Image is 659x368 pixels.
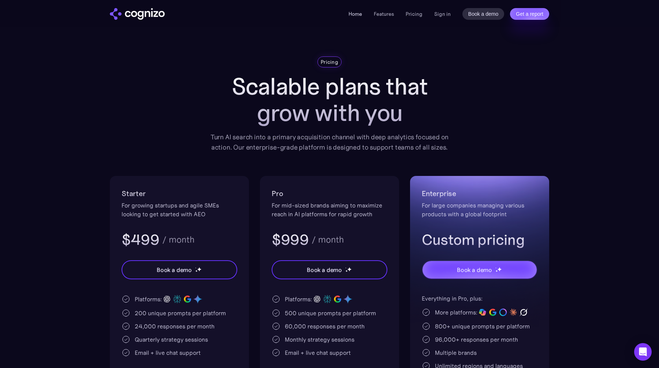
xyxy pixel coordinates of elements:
div: 200 unique prompts per platform [135,309,226,317]
img: star [347,267,352,272]
a: Book a demostarstarstar [122,260,237,279]
div: / month [312,235,344,244]
a: Features [374,11,394,17]
img: star [497,267,502,272]
a: home [110,8,165,20]
div: Multiple brands [435,348,477,357]
img: star [195,267,196,268]
div: Email + live chat support [135,348,201,357]
div: 800+ unique prompts per platform [435,322,530,331]
div: More platforms: [435,308,477,317]
img: star [345,270,348,272]
div: Turn AI search into a primary acquisition channel with deep analytics focused on action. Our ente... [205,132,454,152]
div: Pricing [321,58,338,66]
h3: $999 [272,230,309,249]
h3: $499 [122,230,159,249]
img: star [495,267,496,268]
a: Sign in [434,10,451,18]
div: Open Intercom Messenger [634,343,652,361]
div: Book a demo [457,265,492,274]
div: Platforms: [135,295,162,303]
img: star [495,270,498,272]
h2: Starter [122,188,237,199]
img: star [195,270,198,272]
div: / month [162,235,194,244]
div: For mid-sized brands aiming to maximize reach in AI platforms for rapid growth [272,201,387,218]
div: 60,000 responses per month [285,322,365,331]
a: Book a demostarstarstar [272,260,387,279]
div: For large companies managing various products with a global footprint [422,201,537,218]
a: Get a report [510,8,549,20]
div: Monthly strategy sessions [285,335,354,344]
div: 96,000+ responses per month [435,335,518,344]
img: star [197,267,202,272]
img: cognizo logo [110,8,165,20]
a: Home [349,11,362,17]
div: Quarterly strategy sessions [135,335,208,344]
h3: Custom pricing [422,230,537,249]
a: Pricing [406,11,422,17]
div: 500 unique prompts per platform [285,309,376,317]
div: For growing startups and agile SMEs looking to get started with AEO [122,201,237,218]
div: 24,000 responses per month [135,322,215,331]
h2: Enterprise [422,188,537,199]
img: star [345,267,346,268]
a: Book a demo [462,8,505,20]
h1: Scalable plans that grow with you [205,73,454,126]
div: Everything in Pro, plus: [422,294,537,303]
div: Email + live chat support [285,348,351,357]
div: Book a demo [307,265,342,274]
a: Book a demostarstarstar [422,260,537,279]
h2: Pro [272,188,387,199]
div: Book a demo [157,265,192,274]
div: Platforms: [285,295,312,303]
